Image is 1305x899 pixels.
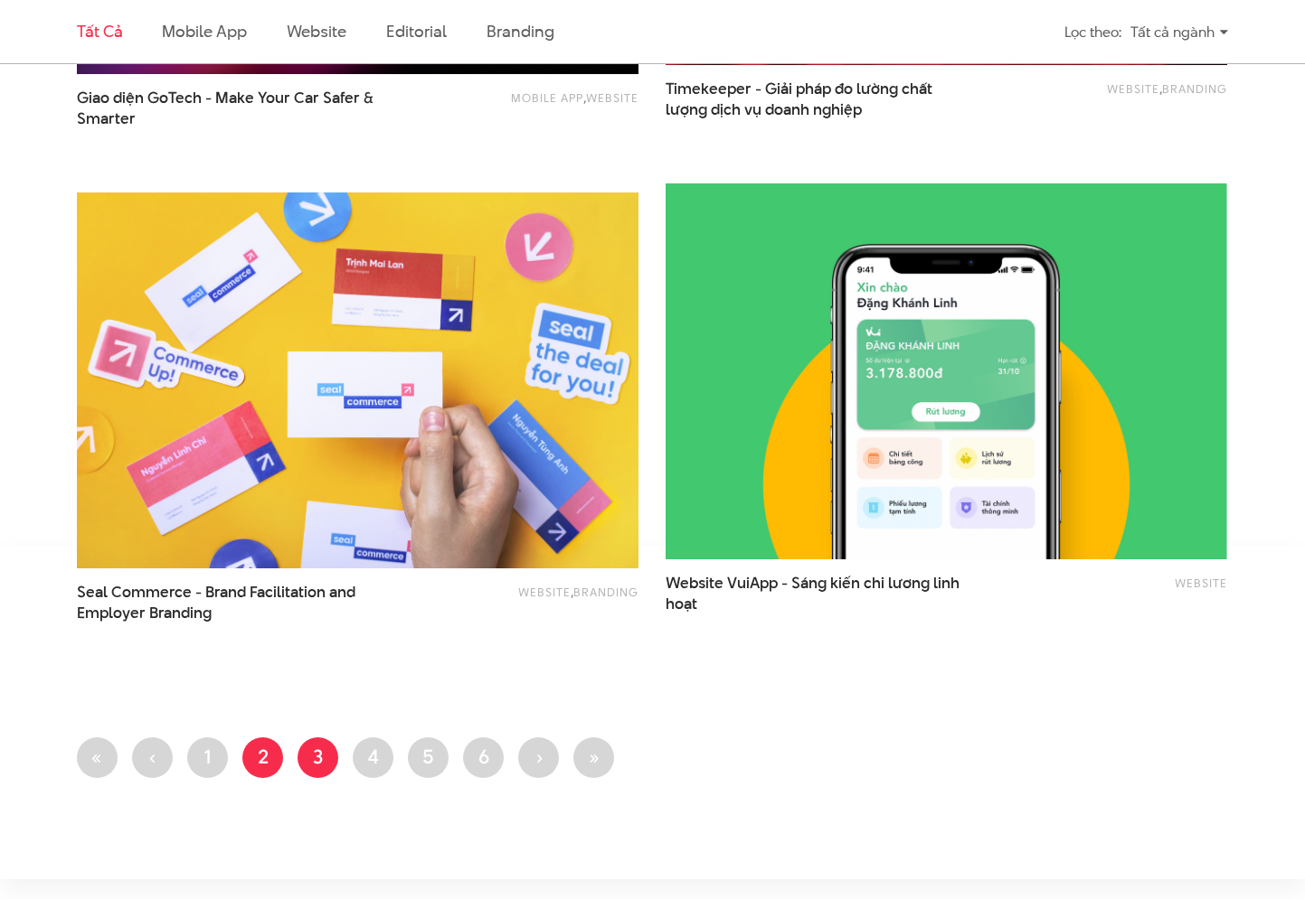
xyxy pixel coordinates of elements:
[1107,80,1159,97] a: Website
[666,79,975,120] a: Timekeeper - Giải pháp đo lường chấtlượng dịch vụ doanh nghiệp
[1175,575,1227,591] a: Website
[511,89,583,106] a: Mobile app
[187,737,228,778] a: 1
[77,88,386,129] span: Giao diện GoTech - Make Your Car Safer &
[463,737,504,778] a: 6
[149,743,156,770] span: ‹
[588,743,600,770] span: »
[91,743,103,770] span: «
[386,20,447,42] a: Editorial
[298,737,338,778] a: 3
[162,20,246,42] a: Mobile app
[77,603,212,623] span: Employer Branding
[1003,79,1227,111] div: ,
[77,192,638,568] img: Rebranding SEAL ECOM Shopify
[1162,80,1227,97] a: Branding
[573,584,638,600] a: Branding
[414,582,638,614] div: ,
[414,88,638,120] div: ,
[77,20,122,42] a: Tất cả
[408,737,449,778] a: 5
[666,183,1227,559] img: website VuiApp - Sáng kiến chi lương linh hoạt
[535,743,543,770] span: ›
[586,89,638,106] a: Website
[77,582,386,623] span: Seal Commerce - Brand Facilitation and
[666,573,975,614] span: Website VuiApp - Sáng kiến chi lương linh
[1064,16,1121,48] div: Lọc theo:
[487,20,553,42] a: Branding
[287,20,346,42] a: Website
[77,88,386,129] a: Giao diện GoTech - Make Your Car Safer &Smarter
[666,99,862,120] span: lượng dịch vụ doanh nghiệp
[666,573,975,614] a: Website VuiApp - Sáng kiến chi lương linhhoạt
[518,584,571,600] a: Website
[77,108,136,129] span: Smarter
[1130,16,1228,48] div: Tất cả ngành
[666,594,697,614] span: hoạt
[666,79,975,120] span: Timekeeper - Giải pháp đo lường chất
[353,737,393,778] a: 4
[77,582,386,623] a: Seal Commerce - Brand Facilitation andEmployer Branding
